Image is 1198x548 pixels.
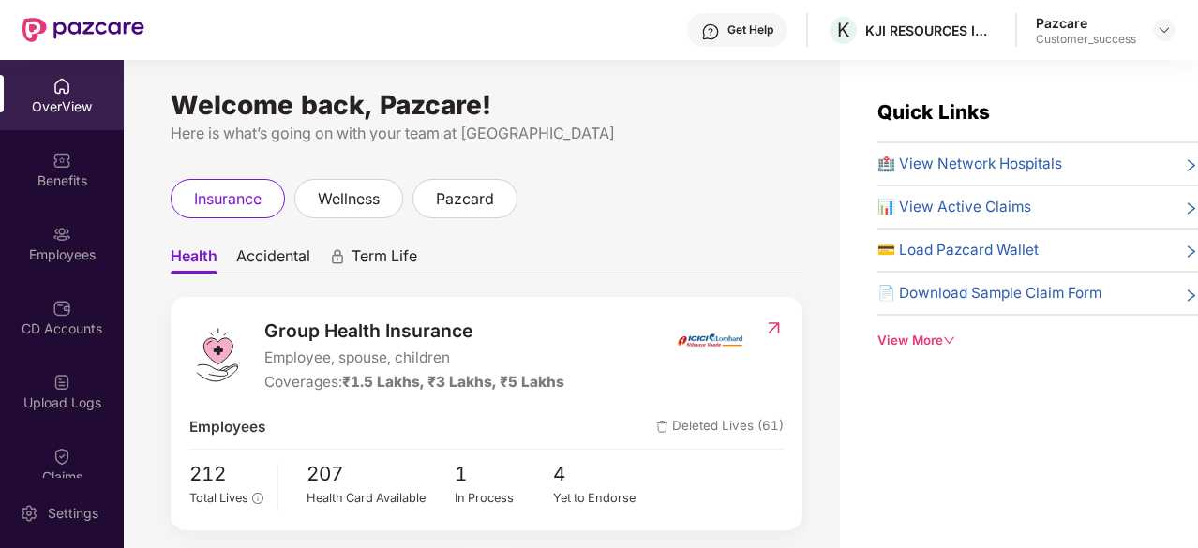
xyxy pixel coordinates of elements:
span: down [943,334,955,347]
div: Pazcare [1036,14,1136,32]
div: animation [329,248,346,265]
div: View More [877,331,1198,350]
span: info-circle [252,493,262,503]
span: right [1184,286,1198,304]
span: Employee, spouse, children [264,347,564,369]
span: ₹1.5 Lakhs, ₹3 Lakhs, ₹5 Lakhs [342,373,564,391]
img: New Pazcare Logo [22,18,144,42]
span: Employees [189,416,265,438]
img: svg+xml;base64,PHN2ZyBpZD0iQ2xhaW0iIHhtbG5zPSJodHRwOi8vd3d3LnczLm9yZy8yMDAwL3N2ZyIgd2lkdGg9IjIwIi... [52,447,71,466]
img: svg+xml;base64,PHN2ZyBpZD0iRW1wbG95ZWVzIiB4bWxucz0iaHR0cDovL3d3dy53My5vcmcvMjAwMC9zdmciIHdpZHRoPS... [52,225,71,244]
span: 💳 Load Pazcard Wallet [877,239,1039,261]
img: svg+xml;base64,PHN2ZyBpZD0iQ0RfQWNjb3VudHMiIGRhdGEtbmFtZT0iQ0QgQWNjb3VudHMiIHhtbG5zPSJodHRwOi8vd3... [52,299,71,318]
div: Here is what’s going on with your team at [GEOGRAPHIC_DATA] [171,122,802,145]
span: Health [171,246,217,274]
span: K [837,19,849,41]
span: 212 [189,459,263,490]
span: 1 [455,459,554,490]
div: Yet to Endorse [553,489,652,508]
span: right [1184,243,1198,261]
span: Deleted Lives (61) [656,416,784,438]
div: Welcome back, Pazcare! [171,97,802,112]
span: 📄 Download Sample Claim Form [877,282,1101,304]
span: 📊 View Active Claims [877,196,1031,218]
span: 207 [307,459,455,490]
span: Quick Links [877,100,990,124]
span: right [1184,200,1198,218]
span: insurance [194,187,262,211]
div: KJI RESOURCES INDIA PRIVATE LIMITED [865,22,996,39]
div: Customer_success [1036,32,1136,47]
img: svg+xml;base64,PHN2ZyBpZD0iSGVscC0zMngzMiIgeG1sbnM9Imh0dHA6Ly93d3cudzMub3JnLzIwMDAvc3ZnIiB3aWR0aD... [701,22,720,41]
img: logo [189,327,246,383]
img: insurerIcon [675,317,745,363]
div: Coverages: [264,371,564,393]
img: svg+xml;base64,PHN2ZyBpZD0iVXBsb2FkX0xvZ3MiIGRhdGEtbmFtZT0iVXBsb2FkIExvZ3MiIHhtbG5zPSJodHRwOi8vd3... [52,373,71,392]
div: Health Card Available [307,489,455,508]
span: pazcard [436,187,494,211]
span: right [1184,156,1198,175]
div: In Process [455,489,554,508]
span: wellness [318,187,380,211]
img: deleteIcon [656,421,668,433]
span: 🏥 View Network Hospitals [877,153,1062,175]
span: Group Health Insurance [264,317,564,345]
span: 4 [553,459,652,490]
div: Settings [42,504,104,523]
img: svg+xml;base64,PHN2ZyBpZD0iU2V0dGluZy0yMHgyMCIgeG1sbnM9Imh0dHA6Ly93d3cudzMub3JnLzIwMDAvc3ZnIiB3aW... [20,504,38,523]
span: Term Life [352,246,417,274]
div: Get Help [727,22,773,37]
span: Total Lives [189,491,248,505]
img: svg+xml;base64,PHN2ZyBpZD0iRHJvcGRvd24tMzJ4MzIiIHhtbG5zPSJodHRwOi8vd3d3LnczLm9yZy8yMDAwL3N2ZyIgd2... [1157,22,1172,37]
span: Accidental [236,246,310,274]
img: svg+xml;base64,PHN2ZyBpZD0iSG9tZSIgeG1sbnM9Imh0dHA6Ly93d3cudzMub3JnLzIwMDAvc3ZnIiB3aWR0aD0iMjAiIG... [52,77,71,96]
img: RedirectIcon [764,318,784,337]
img: svg+xml;base64,PHN2ZyBpZD0iQmVuZWZpdHMiIHhtbG5zPSJodHRwOi8vd3d3LnczLm9yZy8yMDAwL3N2ZyIgd2lkdGg9Ij... [52,151,71,170]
